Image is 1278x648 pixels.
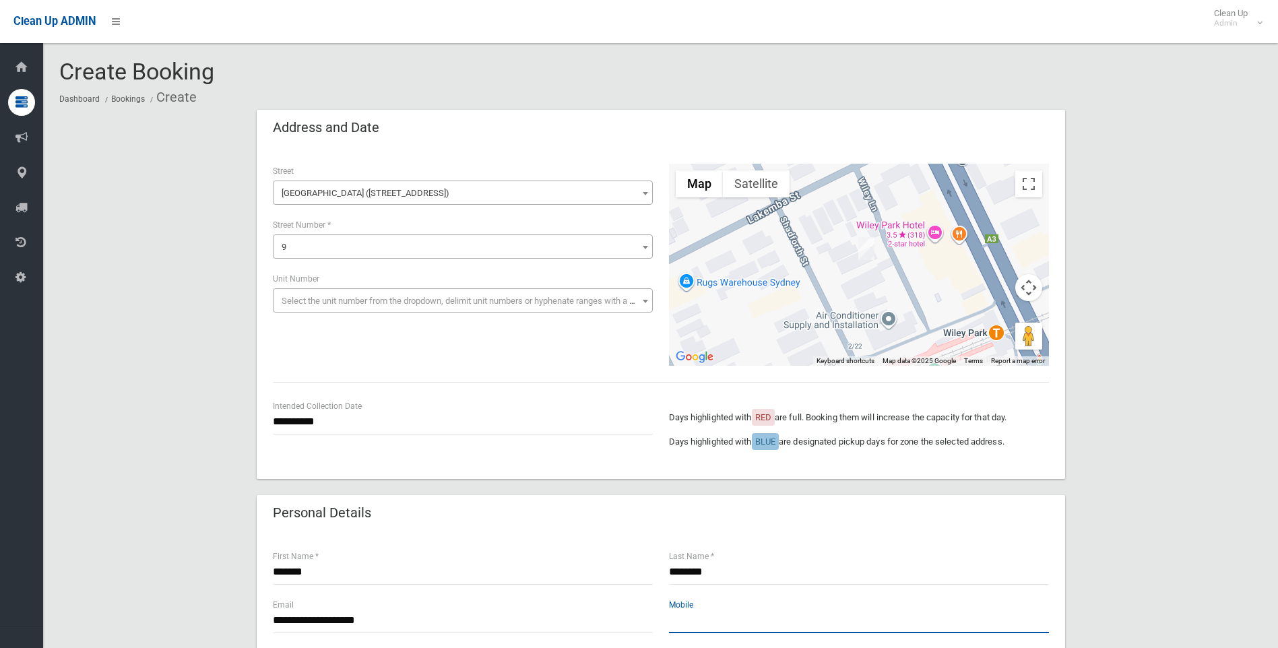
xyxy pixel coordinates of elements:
img: Google [672,348,717,366]
p: Days highlighted with are full. Booking them will increase the capacity for that day. [669,410,1049,426]
a: Bookings [111,94,145,104]
span: Clean Up [1207,8,1261,28]
div: 9 Shadforth Street, WILEY PARK NSW 2195 [858,237,874,260]
span: Select the unit number from the dropdown, delimit unit numbers or hyphenate ranges with a comma [282,296,658,306]
span: Shadforth Street (WILEY PARK 2195) [276,184,649,203]
span: 9 [276,238,649,257]
button: Show satellite imagery [723,170,790,197]
button: Toggle fullscreen view [1015,170,1042,197]
a: Open this area in Google Maps (opens a new window) [672,348,717,366]
small: Admin [1214,18,1248,28]
span: Create Booking [59,58,214,85]
span: 9 [282,242,286,252]
span: Shadforth Street (WILEY PARK 2195) [273,181,653,205]
li: Create [147,85,197,110]
span: 9 [273,234,653,259]
span: Clean Up ADMIN [13,15,96,28]
button: Keyboard shortcuts [817,356,874,366]
header: Address and Date [257,115,395,141]
span: BLUE [755,436,775,447]
a: Dashboard [59,94,100,104]
button: Show street map [676,170,723,197]
button: Drag Pegman onto the map to open Street View [1015,323,1042,350]
button: Map camera controls [1015,274,1042,301]
header: Personal Details [257,500,387,526]
a: Terms [964,357,983,364]
p: Days highlighted with are designated pickup days for zone the selected address. [669,434,1049,450]
a: Report a map error [991,357,1045,364]
span: RED [755,412,771,422]
span: Map data ©2025 Google [883,357,956,364]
